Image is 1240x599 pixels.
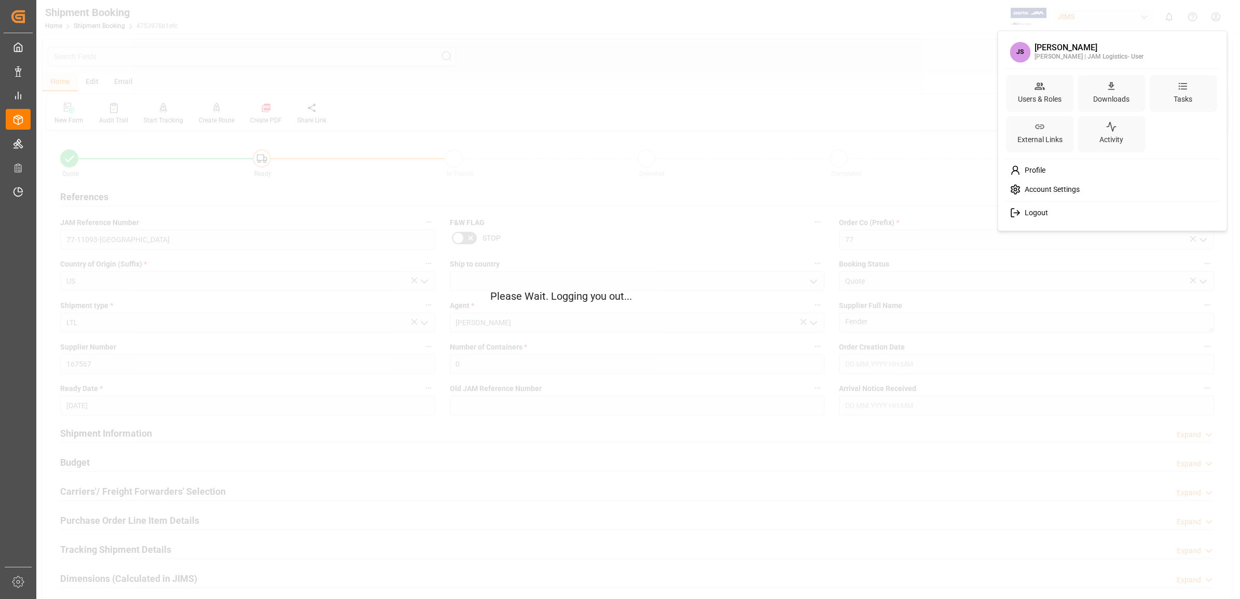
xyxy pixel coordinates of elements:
[1010,42,1030,63] span: JS
[1015,132,1065,147] div: External Links
[1172,91,1194,106] div: Tasks
[1016,91,1064,106] div: Users & Roles
[1097,132,1125,147] div: Activity
[1021,166,1045,175] span: Profile
[490,288,750,304] p: Please Wait. Logging you out...
[1021,208,1048,218] span: Logout
[1035,52,1143,62] div: [PERSON_NAME] | JAM Logistics- User
[1091,91,1132,106] div: Downloads
[1021,185,1080,194] span: Account Settings
[1035,43,1143,52] div: [PERSON_NAME]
